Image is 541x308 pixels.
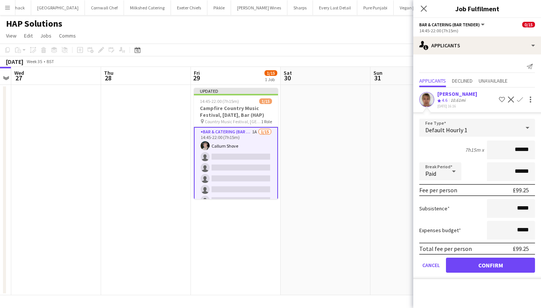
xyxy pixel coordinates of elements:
div: [PERSON_NAME] [437,91,477,97]
button: [PERSON_NAME] Wines [231,0,287,15]
span: Week 35 [25,59,44,64]
div: BST [47,59,54,64]
span: Edit [24,32,33,39]
div: 7h15m x [465,146,484,153]
span: 30 [283,74,292,82]
button: Pure Punjabi [357,0,394,15]
a: Comms [56,31,79,41]
button: Milkshed Catering [124,0,171,15]
span: Applicants [419,78,446,83]
a: Jobs [37,31,54,41]
div: [DATE] [6,58,23,65]
div: Fee per person [419,186,457,194]
div: 14:45-22:00 (7h15m) [419,28,535,33]
span: 1/15 [259,98,272,104]
button: Exeter Chiefs [171,0,207,15]
a: Edit [21,31,36,41]
span: Country Music Festival, [GEOGRAPHIC_DATA] [205,119,261,124]
span: 27 [13,74,24,82]
span: Unavailable [479,78,508,83]
div: £99.25 [513,245,529,252]
h1: HAP Solutions [6,18,62,29]
app-card-role: Bar & Catering (Bar Tender)1A1/1514:45-22:00 (7h15m)Callum Shove [194,127,278,306]
button: Vegan [PERSON_NAME] [394,0,451,15]
span: Thu [104,69,113,76]
span: Bar & Catering (Bar Tender) [419,22,480,27]
label: Subsistence [419,205,450,212]
span: Wed [14,69,24,76]
span: Default Hourly 1 [425,126,467,134]
button: Confirm [446,258,535,273]
button: Bar & Catering (Bar Tender) [419,22,486,27]
div: Applicants [413,36,541,54]
label: Expenses budget [419,227,461,234]
button: Cancel [419,258,443,273]
span: View [6,32,17,39]
div: 1 Job [265,77,277,82]
div: [DATE] 16:16 [437,104,477,109]
div: 10.61mi [449,97,467,104]
button: Sharps [287,0,313,15]
h3: Campfire Country Music Festival, [DATE], Bar (HAP) [194,105,278,118]
button: Cornwall Chef [85,0,124,15]
span: Jobs [40,32,51,39]
h3: Job Fulfilment [413,4,541,14]
span: 0/15 [522,22,535,27]
span: 29 [193,74,200,82]
span: Paid [425,170,436,177]
span: Fri [194,69,200,76]
button: Every Last Detail [313,0,357,15]
button: [GEOGRAPHIC_DATA] [31,0,85,15]
span: Sun [373,69,382,76]
span: Sat [284,69,292,76]
button: Pikkle [207,0,231,15]
div: £99.25 [513,186,529,194]
span: 14:45-22:00 (7h15m) [200,98,239,104]
span: 31 [372,74,382,82]
div: Updated [194,88,278,94]
div: Total fee per person [419,245,472,252]
span: 1/15 [264,70,277,76]
span: 1 Role [261,119,272,124]
a: View [3,31,20,41]
app-job-card: Updated14:45-22:00 (7h15m)1/15Campfire Country Music Festival, [DATE], Bar (HAP) Country Music Fe... [194,88,278,199]
span: 28 [103,74,113,82]
span: Comms [59,32,76,39]
span: 4.6 [442,97,447,103]
span: Declined [452,78,473,83]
